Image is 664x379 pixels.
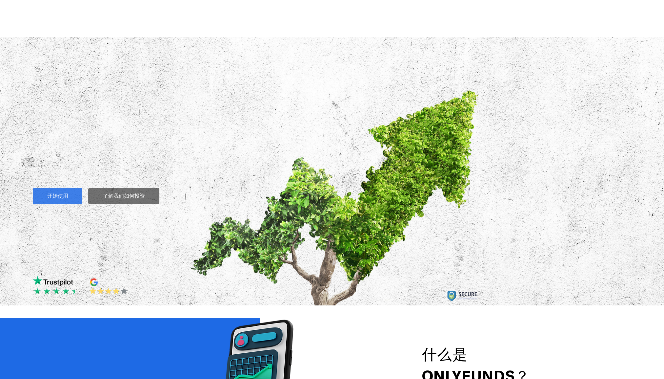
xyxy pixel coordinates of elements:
[88,188,159,204] a: 了解我们如何投资
[33,267,73,294] img: 信任飞行员-3-512.webp
[88,286,129,296] img: 截图 2025-01-23 224428_edited.png
[88,277,100,288] img: goog_edited_edited.png
[33,188,82,204] button: 开始使用
[446,287,478,305] img: SSL 安全徽标图形。
[72,288,75,294] img: trust_edited.png
[47,192,68,200] span: 开始使用
[103,192,145,200] span: 了解我们如何投资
